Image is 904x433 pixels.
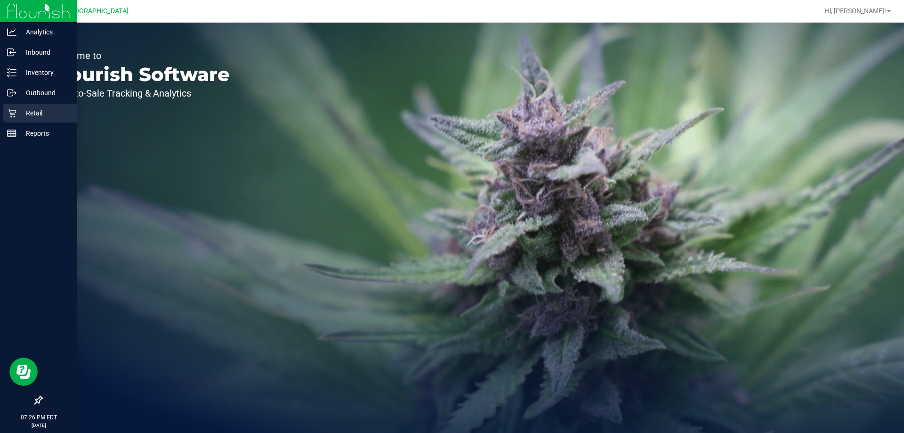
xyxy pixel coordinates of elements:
[7,88,16,98] inline-svg: Outbound
[4,413,73,422] p: 07:26 PM EDT
[51,51,230,60] p: Welcome to
[7,108,16,118] inline-svg: Retail
[825,7,886,15] span: Hi, [PERSON_NAME]!
[16,87,73,98] p: Outbound
[16,47,73,58] p: Inbound
[7,129,16,138] inline-svg: Reports
[51,65,230,84] p: Flourish Software
[7,27,16,37] inline-svg: Analytics
[7,48,16,57] inline-svg: Inbound
[51,89,230,98] p: Seed-to-Sale Tracking & Analytics
[9,358,38,386] iframe: Resource center
[16,67,73,78] p: Inventory
[16,26,73,38] p: Analytics
[64,7,129,15] span: [GEOGRAPHIC_DATA]
[16,107,73,119] p: Retail
[16,128,73,139] p: Reports
[4,422,73,429] p: [DATE]
[7,68,16,77] inline-svg: Inventory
